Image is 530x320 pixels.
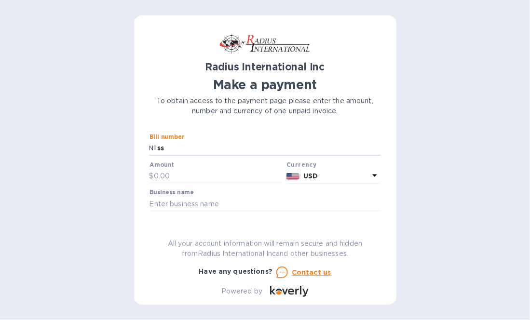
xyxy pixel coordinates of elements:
b: USD [303,172,318,180]
h1: Make a payment [149,77,381,93]
input: Enter business name [149,197,381,211]
label: Business name [149,190,194,196]
label: Bill number [149,134,184,140]
input: 0.00 [154,169,283,184]
input: Enter bill number [157,141,381,156]
p: To obtain access to the payment page please enter the amount, number and currency of one unpaid i... [149,96,381,116]
b: Currency [286,161,316,168]
p: Powered by [221,286,262,296]
b: Radius International Inc [205,61,325,73]
b: Have any questions? [199,267,273,275]
p: All your account information will remain secure and hidden from Radius International Inc and othe... [149,239,381,259]
p: № [149,143,157,153]
label: Amount [149,162,174,168]
p: $ [149,171,154,181]
img: USD [286,173,299,180]
u: Contact us [292,268,331,276]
